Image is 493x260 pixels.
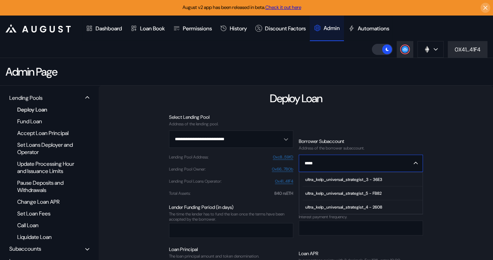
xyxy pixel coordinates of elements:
[169,204,293,210] div: Lender Funding Period (in days)
[169,131,293,148] button: Open menu
[299,155,423,172] button: Close menu
[270,91,322,106] div: Deploy Loan
[299,173,423,186] button: ultra_kelp_universal_strategist_3 - 36E3
[183,25,212,32] div: Permissions
[448,41,487,58] button: 0X41...41F4
[14,232,80,242] div: Liquidate Loan
[216,16,251,41] a: History
[358,25,389,32] div: Automations
[96,25,122,32] div: Dashboard
[169,122,293,126] div: Address of the lending pool.
[14,197,80,206] div: Change Loan APR
[169,212,293,222] div: The time the lender has to fund the loan once the terms have been accepted by the borrower.
[299,214,423,219] div: Interest payment frequency.
[344,16,393,41] a: Automations
[6,65,57,79] div: Admin Page
[423,46,431,53] img: chain logo
[126,16,169,41] a: Loan Book
[9,94,42,102] div: Lending Pools
[272,167,293,172] a: 0x66...7B0b
[169,155,208,160] div: Lending Pool Address :
[299,138,423,144] div: Borrower Subaccount
[265,25,306,32] div: Discount Factors
[265,4,301,10] a: Check it out here
[14,117,80,126] div: Fund Loan
[14,105,80,114] div: Deploy Loan
[305,205,382,210] div: ultra_kelp_universal_strategist_4 - 2608
[310,16,344,41] a: Admin
[183,4,301,10] span: August v2 app has been released in beta.
[169,254,293,259] div: The loan principal amount and token denomination.
[273,155,293,160] a: 0xc8...59fD
[14,178,80,195] div: Pause Deposits and Withdrawals
[169,16,216,41] a: Permissions
[299,146,423,151] div: Address of the borrower subaccount.
[14,209,80,218] div: Set Loan Fees
[169,114,293,120] div: Select Lending Pool
[299,186,423,200] button: ultra_kelp_universal_strategist_5 - FB82
[274,191,293,196] div: 840 rsETH
[324,25,340,32] div: Admin
[14,128,80,138] div: Accept Loan Principal
[14,221,80,230] div: Call Loan
[230,25,247,32] div: History
[251,16,310,41] a: Discount Factors
[169,179,221,184] div: Lending Pool Loans Operator :
[9,245,41,252] div: Subaccounts
[417,41,444,58] button: chain logo
[275,179,293,184] a: 0x41...41F4
[82,16,126,41] a: Dashboard
[169,191,190,196] div: Total Assets :
[140,25,165,32] div: Loan Book
[299,200,423,214] button: ultra_kelp_universal_strategist_4 - 2608
[169,246,293,252] div: Loan Principal
[14,159,80,176] div: Update Processing Hour and Issuance Limits
[169,167,206,172] div: Lending Pool Owner :
[305,177,382,182] div: ultra_kelp_universal_strategist_3 - 36E3
[305,191,382,196] div: ultra_kelp_universal_strategist_5 - FB82
[455,46,481,53] div: 0X41...41F4
[299,250,423,257] div: Loan APR
[14,140,80,157] div: Set Loans Deployer and Operator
